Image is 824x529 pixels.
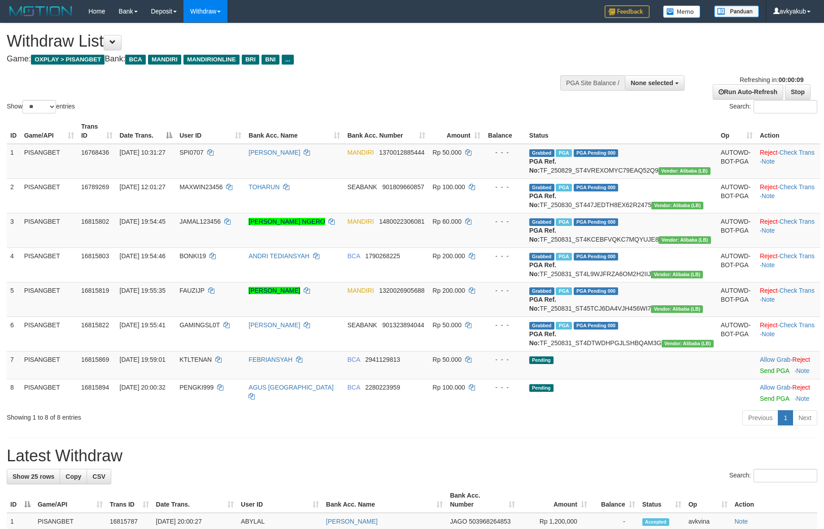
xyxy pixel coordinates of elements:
span: 16815894 [81,384,109,391]
a: Reject [760,218,778,225]
span: ... [282,55,294,65]
span: [DATE] 19:54:45 [120,218,166,225]
td: 8 [7,379,21,407]
td: 4 [7,247,21,282]
span: PGA Pending [574,218,619,226]
td: AUTOWD-BOT-PGA [717,317,756,351]
span: Accepted [642,518,669,526]
span: Copy 2941129813 to clipboard [365,356,400,363]
button: None selected [625,75,684,91]
span: None selected [631,79,673,87]
a: Note [735,518,748,525]
a: Note [762,330,775,338]
span: Copy 2280223959 to clipboard [365,384,400,391]
td: · [756,351,820,379]
td: PISANGBET [21,178,78,213]
a: Note [762,192,775,199]
td: · · [756,282,820,317]
span: Vendor URL: https://dashboard.q2checkout.com/secure [651,271,703,278]
a: Check Trans [780,287,815,294]
span: Vendor URL: https://dashboard.q2checkout.com/secure [658,167,711,175]
td: PISANGBET [21,213,78,247]
a: Note [762,158,775,165]
span: JAMAL123456 [179,218,221,225]
span: Rp 50.000 [432,356,462,363]
td: PISANGBET [21,351,78,379]
span: Grabbed [529,287,554,295]
td: · · [756,178,820,213]
span: Show 25 rows [13,473,54,480]
td: AUTOWD-BOT-PGA [717,178,756,213]
h1: Withdraw List [7,32,541,50]
a: FEBRIANSYAH [249,356,292,363]
td: · [756,379,820,407]
div: PGA Site Balance / [560,75,625,91]
label: Search: [729,100,817,113]
th: Bank Acc. Name: activate to sort column ascending [245,118,344,144]
div: - - - [488,182,522,191]
strong: 00:00:09 [778,76,803,83]
td: AUTOWD-BOT-PGA [717,144,756,179]
span: Pending [529,356,554,364]
span: BCA [347,384,360,391]
span: Rp 200.000 [432,287,465,294]
span: GAMINGSL0T [179,321,220,329]
a: ANDRI TEDIANSYAH [249,252,310,260]
span: [DATE] 12:01:27 [120,183,166,191]
span: BCA [347,252,360,260]
a: Copy [60,469,87,484]
a: Note [796,395,810,402]
div: - - - [488,321,522,330]
span: [DATE] 10:31:27 [120,149,166,156]
a: Send PGA [760,367,789,374]
b: PGA Ref. No: [529,192,556,208]
td: TF_250831_ST4KCEBFVQKC7MQYUJE8 [526,213,717,247]
a: AGUS [GEOGRAPHIC_DATA] [249,384,333,391]
a: [PERSON_NAME] [249,149,300,156]
span: [DATE] 20:00:32 [120,384,166,391]
a: [PERSON_NAME] [249,321,300,329]
span: 16815802 [81,218,109,225]
span: Refreshing in: [740,76,803,83]
span: MANDIRIONLINE [183,55,240,65]
span: PGA Pending [574,184,619,191]
td: TF_250829_ST4VREXOMYC79EAQ52Q9 [526,144,717,179]
td: · · [756,317,820,351]
a: Stop [785,84,811,100]
td: PISANGBET [21,282,78,317]
span: Grabbed [529,149,554,157]
span: Marked by avksurya [556,184,571,191]
span: CSV [92,473,105,480]
b: PGA Ref. No: [529,158,556,174]
th: Status: activate to sort column ascending [639,487,685,513]
span: PGA Pending [574,253,619,260]
td: 3 [7,213,21,247]
img: MOTION_logo.png [7,4,75,18]
th: Action [731,487,818,513]
span: JAGO [450,518,467,525]
th: ID: activate to sort column descending [7,487,34,513]
a: Run Auto-Refresh [713,84,783,100]
td: · · [756,247,820,282]
span: Copy 1480022306081 to clipboard [379,218,424,225]
span: MANDIRI [347,218,374,225]
th: Game/API: activate to sort column ascending [34,487,106,513]
a: [PERSON_NAME] [326,518,378,525]
span: Copy 901323894044 to clipboard [382,321,424,329]
b: PGA Ref. No: [529,330,556,347]
span: Grabbed [529,322,554,330]
span: Marked by avkyakub [556,253,571,260]
span: PGA Pending [574,287,619,295]
th: Bank Acc. Name: activate to sort column ascending [323,487,446,513]
td: · · [756,144,820,179]
th: Amount: activate to sort column ascending [519,487,591,513]
a: Note [762,261,775,269]
td: 2 [7,178,21,213]
span: [DATE] 19:59:01 [120,356,166,363]
span: 16815819 [81,287,109,294]
span: [DATE] 19:54:46 [120,252,166,260]
span: Vendor URL: https://dashboard.q2checkout.com/secure [662,340,714,347]
span: 16815869 [81,356,109,363]
a: Reject [760,252,778,260]
td: PISANGBET [21,247,78,282]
